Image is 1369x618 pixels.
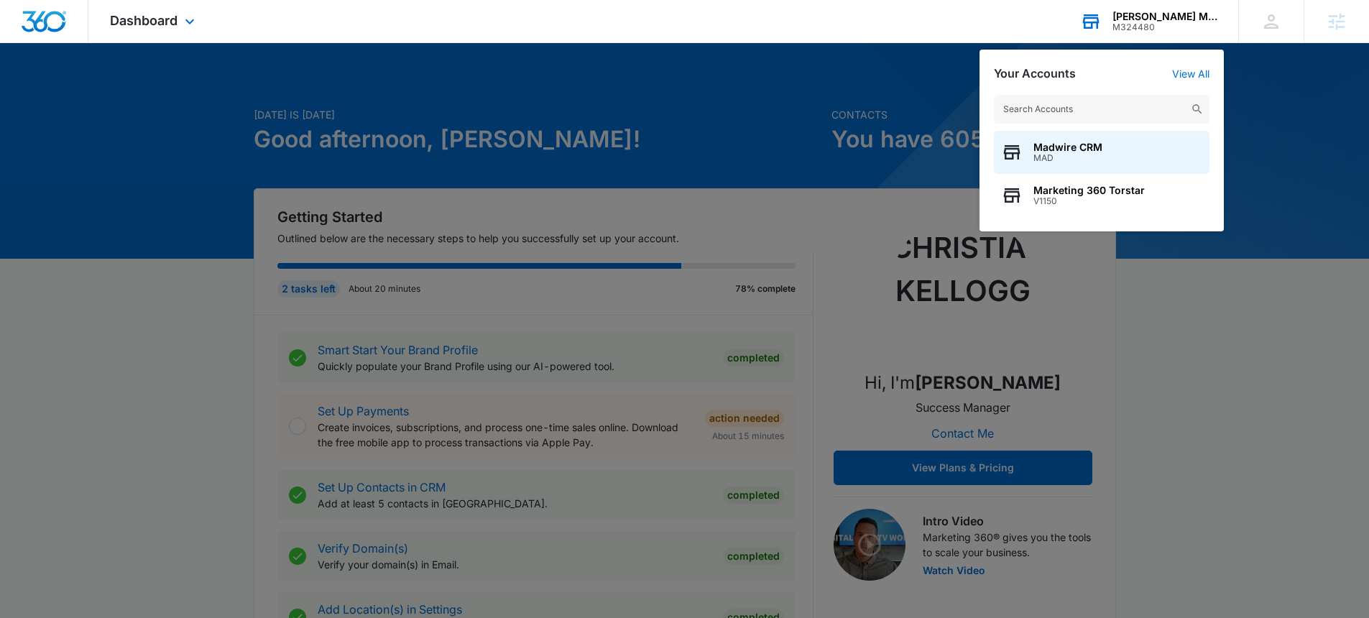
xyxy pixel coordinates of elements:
span: Madwire CRM [1033,142,1102,153]
span: MAD [1033,153,1102,163]
span: V1150 [1033,196,1145,206]
input: Search Accounts [994,95,1209,124]
span: Marketing 360 Torstar [1033,185,1145,196]
a: View All [1172,68,1209,80]
div: account id [1112,22,1217,32]
button: Madwire CRMMAD [994,131,1209,174]
span: Dashboard [110,13,178,28]
h2: Your Accounts [994,67,1076,80]
div: account name [1112,11,1217,22]
button: Marketing 360 TorstarV1150 [994,174,1209,217]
